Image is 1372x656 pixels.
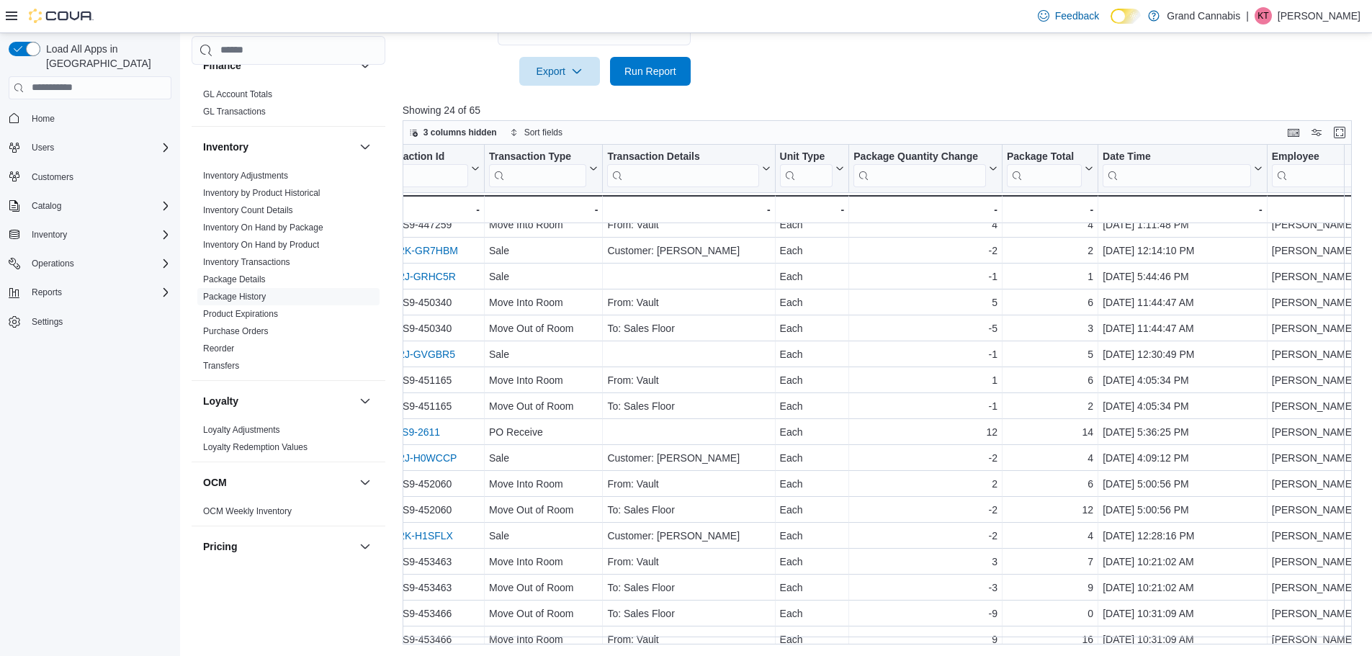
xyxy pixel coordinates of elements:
[203,539,237,554] h3: Pricing
[376,426,440,438] a: PO79S9-2611
[853,605,997,622] div: -9
[1103,605,1263,622] div: [DATE] 10:31:09 AM
[3,282,177,302] button: Reports
[607,216,770,233] div: From: Vault
[32,287,62,298] span: Reports
[357,474,374,491] button: OCM
[607,553,770,570] div: From: Vault
[376,631,480,648] div: MV79S9-453466
[9,102,171,370] nav: Complex example
[1331,124,1348,141] button: Enter fullscreen
[853,372,997,389] div: 1
[1007,320,1093,337] div: 3
[853,242,997,259] div: -2
[779,150,844,187] button: Unit Type
[1103,631,1263,648] div: [DATE] 10:31:09 AM
[26,168,171,186] span: Customers
[203,58,354,73] button: Finance
[3,253,177,274] button: Operations
[779,320,844,337] div: Each
[203,256,290,268] span: Inventory Transactions
[203,240,319,250] a: Inventory On Hand by Product
[1103,294,1263,311] div: [DATE] 11:44:47 AM
[203,425,280,435] a: Loyalty Adjustments
[853,631,997,648] div: 9
[203,188,320,198] a: Inventory by Product Historical
[853,320,997,337] div: -5
[1103,423,1263,441] div: [DATE] 5:36:25 PM
[519,57,600,86] button: Export
[1007,216,1093,233] div: 4
[376,372,480,389] div: MV79S9-451165
[489,501,598,518] div: Move Out of Room
[357,392,374,410] button: Loyalty
[3,225,177,245] button: Inventory
[1167,7,1240,24] p: Grand Cannabis
[203,205,293,216] span: Inventory Count Details
[1103,216,1263,233] div: [DATE] 1:11:48 PM
[489,631,598,648] div: Move Into Room
[1007,449,1093,467] div: 4
[1007,372,1093,389] div: 6
[357,138,374,156] button: Inventory
[1103,346,1263,363] div: [DATE] 12:30:49 PM
[607,150,758,187] div: Transaction Details
[203,223,323,233] a: Inventory On Hand by Package
[26,226,171,243] span: Inventory
[779,346,844,363] div: Each
[203,309,278,319] a: Product Expirations
[779,150,833,187] div: Unit Type
[607,294,770,311] div: From: Vault
[779,150,833,163] div: Unit Type
[32,258,74,269] span: Operations
[1278,7,1360,24] p: [PERSON_NAME]
[779,475,844,493] div: Each
[853,150,986,187] div: Package Quantity Change
[376,245,458,256] a: IN7D2K-GR7HBM
[504,124,568,141] button: Sort fields
[779,631,844,648] div: Each
[3,138,177,158] button: Users
[376,150,480,187] button: Transaction Id
[203,89,272,99] a: GL Account Totals
[192,503,385,526] div: OCM
[376,294,480,311] div: MV79S9-450340
[192,167,385,380] div: Inventory
[853,397,997,415] div: -1
[376,475,480,493] div: MV79S9-452060
[1007,475,1093,493] div: 6
[376,553,480,570] div: MV79S9-453463
[203,292,266,302] a: Package History
[779,527,844,544] div: Each
[203,360,239,372] span: Transfers
[1103,372,1263,389] div: [DATE] 4:05:34 PM
[203,475,227,490] h3: OCM
[203,441,308,453] span: Loyalty Redemption Values
[203,205,293,215] a: Inventory Count Details
[607,150,758,163] div: Transaction Details
[779,372,844,389] div: Each
[203,475,354,490] button: OCM
[1103,553,1263,570] div: [DATE] 10:21:02 AM
[489,294,598,311] div: Move Into Room
[1007,631,1093,648] div: 16
[489,346,598,363] div: Sale
[853,553,997,570] div: 3
[26,284,171,301] span: Reports
[357,538,374,555] button: Pricing
[26,226,73,243] button: Inventory
[203,539,354,554] button: Pricing
[610,57,691,86] button: Run Report
[779,216,844,233] div: Each
[376,150,468,187] div: Transaction Id URL
[203,257,290,267] a: Inventory Transactions
[853,150,986,163] div: Package Quantity Change
[1103,268,1263,285] div: [DATE] 5:44:46 PM
[203,107,266,117] a: GL Transactions
[489,216,598,233] div: Move Into Room
[1103,201,1263,218] div: -
[32,200,61,212] span: Catalog
[489,605,598,622] div: Move Out of Room
[1103,449,1263,467] div: [DATE] 4:09:12 PM
[403,124,503,141] button: 3 columns hidden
